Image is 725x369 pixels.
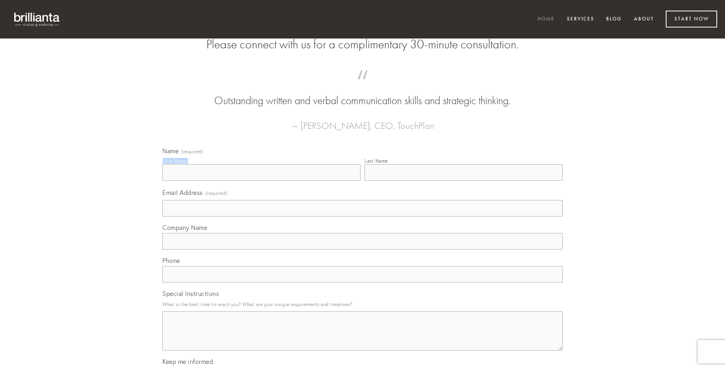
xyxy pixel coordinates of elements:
blockquote: Outstanding written and verbal communication skills and strategic thinking. [175,78,550,108]
span: “ [175,78,550,93]
div: Last Name [364,158,388,164]
a: Services [562,13,599,26]
span: Email Address [162,189,203,196]
span: (required) [181,149,203,154]
div: First Name [162,158,186,164]
span: Name [162,147,179,155]
h2: Please connect with us for a complimentary 30-minute consultation. [162,37,563,52]
a: Blog [601,13,627,26]
span: Keep me informed [162,358,213,365]
span: Special Instructions [162,290,219,297]
span: Phone [162,257,180,264]
a: Start Now [666,11,717,28]
figcaption: — [PERSON_NAME], CEO, TouchPlan [175,108,550,134]
span: (required) [206,188,228,198]
span: Company Name [162,224,207,231]
a: Home [532,13,560,26]
img: brillianta - research, strategy, marketing [8,8,67,31]
a: About [629,13,659,26]
p: What is the best time to reach you? What are your unique requirements and timelines? [162,299,563,310]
